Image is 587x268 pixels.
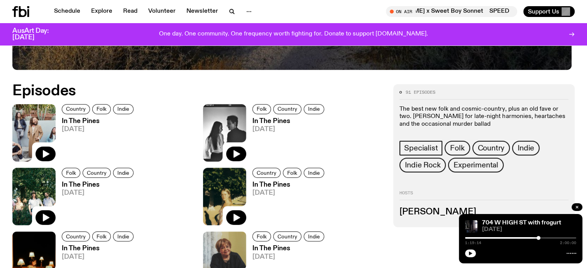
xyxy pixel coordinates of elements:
[66,170,76,175] span: Folk
[283,168,301,178] a: Folk
[252,104,271,114] a: Folk
[62,104,90,114] a: Country
[453,161,498,169] span: Experimental
[66,106,86,112] span: Country
[406,90,435,94] span: 91 episodes
[66,234,86,239] span: Country
[62,245,136,252] h3: In The Pines
[96,106,107,112] span: Folk
[62,126,136,133] span: [DATE]
[252,190,326,196] span: [DATE]
[450,144,464,152] span: Folk
[399,141,442,155] a: Specialist
[399,158,446,172] a: Indie Rock
[472,141,510,155] a: Country
[448,158,504,172] a: Experimental
[252,245,326,252] h3: In The Pines
[49,6,85,17] a: Schedule
[62,231,90,241] a: Country
[399,106,568,128] p: The best new folk and cosmic-country, plus an old fave or two. [PERSON_NAME] for late-night harmo...
[96,234,107,239] span: Folk
[56,182,136,225] a: In The Pines[DATE]
[523,6,575,17] button: Support Us
[118,6,142,17] a: Read
[62,254,136,260] span: [DATE]
[308,234,320,239] span: Indie
[12,84,384,98] h2: Episodes
[12,28,62,41] h3: AusArt Day: [DATE]
[465,241,481,245] span: 1:19:14
[512,141,540,155] a: Indie
[252,254,326,260] span: [DATE]
[62,182,136,188] h3: In The Pines
[273,104,301,114] a: Country
[86,6,117,17] a: Explore
[404,144,438,152] span: Specialist
[182,6,223,17] a: Newsletter
[246,182,326,225] a: In The Pines[DATE]
[252,231,271,241] a: Folk
[482,227,576,233] span: [DATE]
[62,190,136,196] span: [DATE]
[113,231,134,241] a: Indie
[113,104,134,114] a: Indie
[92,104,111,114] a: Folk
[252,182,326,188] h3: In The Pines
[304,168,324,178] a: Indie
[87,170,107,175] span: Country
[445,141,470,155] a: Folk
[113,168,134,178] a: Indie
[304,231,324,241] a: Indie
[257,170,276,175] span: Country
[117,234,129,239] span: Indie
[92,231,111,241] a: Folk
[478,144,505,152] span: Country
[252,126,326,133] span: [DATE]
[257,106,267,112] span: Folk
[257,234,267,239] span: Folk
[62,168,80,178] a: Folk
[386,6,517,17] button: On AirSPEED DATE SXSW | Picture This x [PERSON_NAME] x Sweet Boy SonnetSPEED DATE SXSW | Picture ...
[83,168,111,178] a: Country
[399,191,568,200] h2: Hosts
[56,118,136,162] a: In The Pines[DATE]
[560,241,576,245] span: 2:00:00
[518,144,534,152] span: Indie
[144,6,180,17] a: Volunteer
[277,234,297,239] span: Country
[482,220,561,226] a: 704 W HIGH ST with frogurt
[252,168,281,178] a: Country
[399,208,568,216] h3: [PERSON_NAME]
[405,161,440,169] span: Indie Rock
[308,170,320,175] span: Indie
[252,118,326,125] h3: In The Pines
[117,170,129,175] span: Indie
[304,104,324,114] a: Indie
[62,118,136,125] h3: In The Pines
[528,8,559,15] span: Support Us
[277,106,297,112] span: Country
[308,106,320,112] span: Indie
[287,170,297,175] span: Folk
[159,31,428,38] p: One day. One community. One frequency worth fighting for. Donate to support [DOMAIN_NAME].
[246,118,326,162] a: In The Pines[DATE]
[273,231,301,241] a: Country
[117,106,129,112] span: Indie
